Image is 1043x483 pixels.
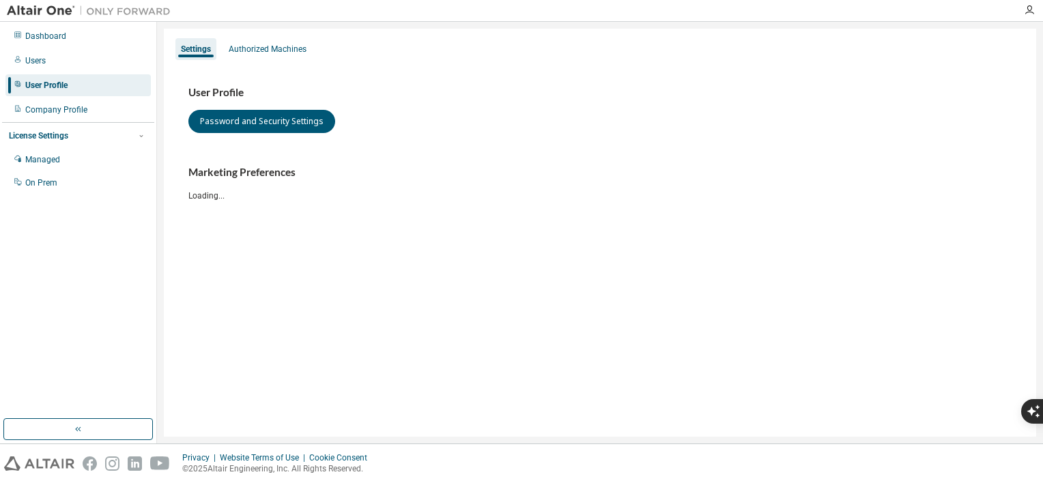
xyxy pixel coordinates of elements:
div: Company Profile [25,104,87,115]
div: Managed [25,154,60,165]
img: instagram.svg [105,456,119,471]
div: On Prem [25,177,57,188]
img: linkedin.svg [128,456,142,471]
img: Altair One [7,4,177,18]
img: youtube.svg [150,456,170,471]
div: Dashboard [25,31,66,42]
div: Loading... [188,166,1012,201]
div: Privacy [182,452,220,463]
div: Cookie Consent [309,452,375,463]
p: © 2025 Altair Engineering, Inc. All Rights Reserved. [182,463,375,475]
img: altair_logo.svg [4,456,74,471]
div: License Settings [9,130,68,141]
button: Password and Security Settings [188,110,335,133]
h3: Marketing Preferences [188,166,1012,179]
div: Users [25,55,46,66]
h3: User Profile [188,86,1012,100]
div: Settings [181,44,211,55]
img: facebook.svg [83,456,97,471]
div: Website Terms of Use [220,452,309,463]
div: Authorized Machines [229,44,306,55]
div: User Profile [25,80,68,91]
